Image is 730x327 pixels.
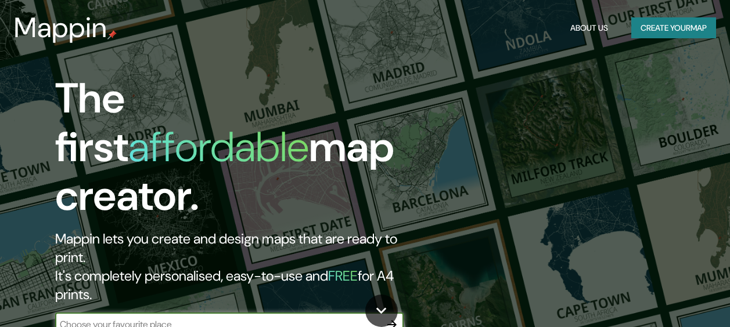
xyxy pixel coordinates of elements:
[641,21,707,35] font: Create your map
[55,74,420,230] h1: The first map creator.
[107,30,117,39] img: mappin-pin
[55,230,420,304] h2: Mappin lets you create and design maps that are ready to print. It's completely personalised, eas...
[128,120,309,174] h1: affordable
[328,267,358,285] h5: FREE
[570,21,608,35] font: About Us
[566,17,613,39] button: About Us
[631,17,716,39] button: Create yourmap
[14,12,107,44] h3: Mappin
